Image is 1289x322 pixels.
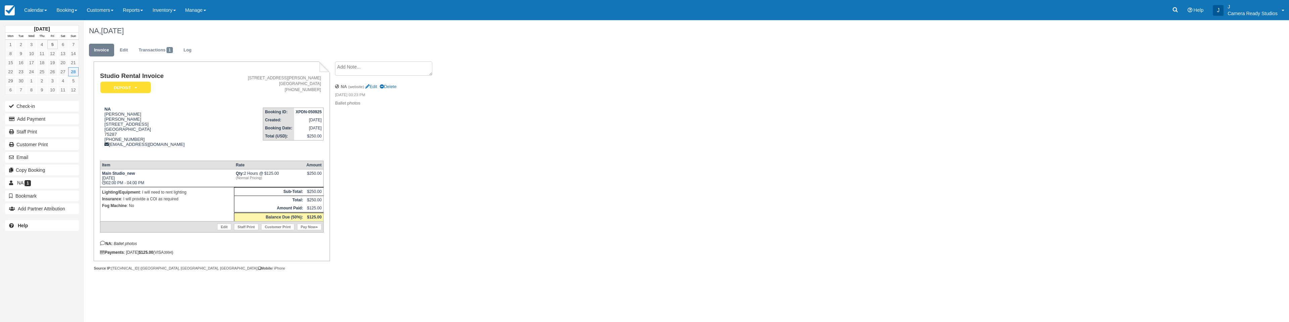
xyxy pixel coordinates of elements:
a: 8 [26,85,37,94]
a: 24 [26,67,37,76]
a: 2 [16,40,26,49]
a: Transactions1 [134,44,178,57]
address: [STREET_ADDRESS][PERSON_NAME] [GEOGRAPHIC_DATA] [PHONE_NUMBER] [219,75,321,92]
span: NA [17,180,23,186]
button: Email [5,152,79,163]
a: 15 [5,58,16,67]
th: Sub-Total: [234,188,305,196]
strong: NA [104,107,111,112]
a: 11 [58,85,68,94]
th: Booking ID: [263,108,294,116]
th: Mon [5,33,16,40]
a: Invoice [89,44,114,57]
a: Edit [365,84,377,89]
th: Wed [26,33,37,40]
a: NA 1 [5,177,79,188]
a: 21 [68,58,79,67]
a: 28 [68,67,79,76]
a: Help [5,220,79,231]
th: Fri [47,33,58,40]
strong: XPDN-050925 [296,110,322,114]
td: [DATE] [294,124,324,132]
td: $250.00 [305,188,324,196]
th: Thu [37,33,47,40]
img: checkfront-main-nav-mini-logo.png [5,5,15,15]
a: 8 [5,49,16,58]
a: Staff Print [234,224,258,230]
th: Sun [68,33,79,40]
th: Sat [58,33,68,40]
a: 1 [26,76,37,85]
a: 4 [37,40,47,49]
p: : No [102,202,232,209]
a: 9 [37,85,47,94]
a: 25 [37,67,47,76]
a: Edit [115,44,133,57]
a: 16 [16,58,26,67]
p: Ballet photos [335,100,448,107]
th: Amount [305,161,324,169]
th: Total: [234,196,305,204]
a: Pay Now [297,224,322,230]
p: J [1228,3,1278,10]
th: Booking Date: [263,124,294,132]
strong: NA [341,84,347,89]
h1: NA, [89,27,1046,35]
span: 1 [166,47,173,53]
a: 10 [47,85,58,94]
a: 1 [5,40,16,49]
a: 2 [37,76,47,85]
strong: $125.00 [307,215,322,219]
em: [DATE] 03:23 PM [335,92,448,99]
strong: Fog Machine [102,203,127,208]
span: 1 [25,180,31,186]
a: 18 [37,58,47,67]
th: Created: [263,116,294,124]
a: 7 [16,85,26,94]
button: Add Partner Attribution [5,203,79,214]
strong: NA: [100,241,112,246]
span: [DATE] [101,27,124,35]
em: Deposit [100,82,151,93]
td: [DATE] 02:00 PM - 04:00 PM [100,169,234,187]
a: 30 [16,76,26,85]
a: 4 [58,76,68,85]
a: 3 [47,76,58,85]
th: Item [100,161,234,169]
th: Balance Due (50%): [234,213,305,222]
th: Total (USD): [263,132,294,140]
strong: Lighting/Equipment [102,190,140,195]
small: 3994 [164,250,172,254]
div: [PERSON_NAME] [PERSON_NAME] [STREET_ADDRESS] [GEOGRAPHIC_DATA] 75287 [PHONE_NUMBER] [EMAIL_ADDRES... [100,107,216,155]
a: 10 [26,49,37,58]
div: [TECHNICAL_ID] ([GEOGRAPHIC_DATA], [GEOGRAPHIC_DATA], [GEOGRAPHIC_DATA]) / iPhone [94,266,330,271]
small: (website) [348,84,364,89]
h1: Studio Rental Invoice [100,73,216,80]
a: 20 [58,58,68,67]
a: 22 [5,67,16,76]
b: Help [18,223,28,228]
strong: $125.00 [139,250,153,255]
a: 11 [37,49,47,58]
td: 2 Hours @ $125.00 [234,169,305,187]
a: 12 [68,85,79,94]
em: Ballet photos [114,241,137,246]
td: $250.00 [305,196,324,204]
a: 19 [47,58,58,67]
button: Check-in [5,101,79,112]
td: $125.00 [305,204,324,213]
th: Amount Paid: [234,204,305,213]
span: Help [1194,7,1204,13]
strong: Payments [100,250,124,255]
strong: Main Studio_new [102,171,135,176]
em: (Normal Pricing) [236,176,303,180]
a: Customer Print [261,224,294,230]
div: J [1213,5,1224,16]
p: : I will provide a COI as required [102,196,232,202]
a: Staff Print [5,126,79,137]
div: : [DATE] (VISA ) [100,250,324,255]
a: Deposit [100,81,148,94]
a: 5 [47,40,58,49]
td: $250.00 [294,132,324,140]
a: 13 [58,49,68,58]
